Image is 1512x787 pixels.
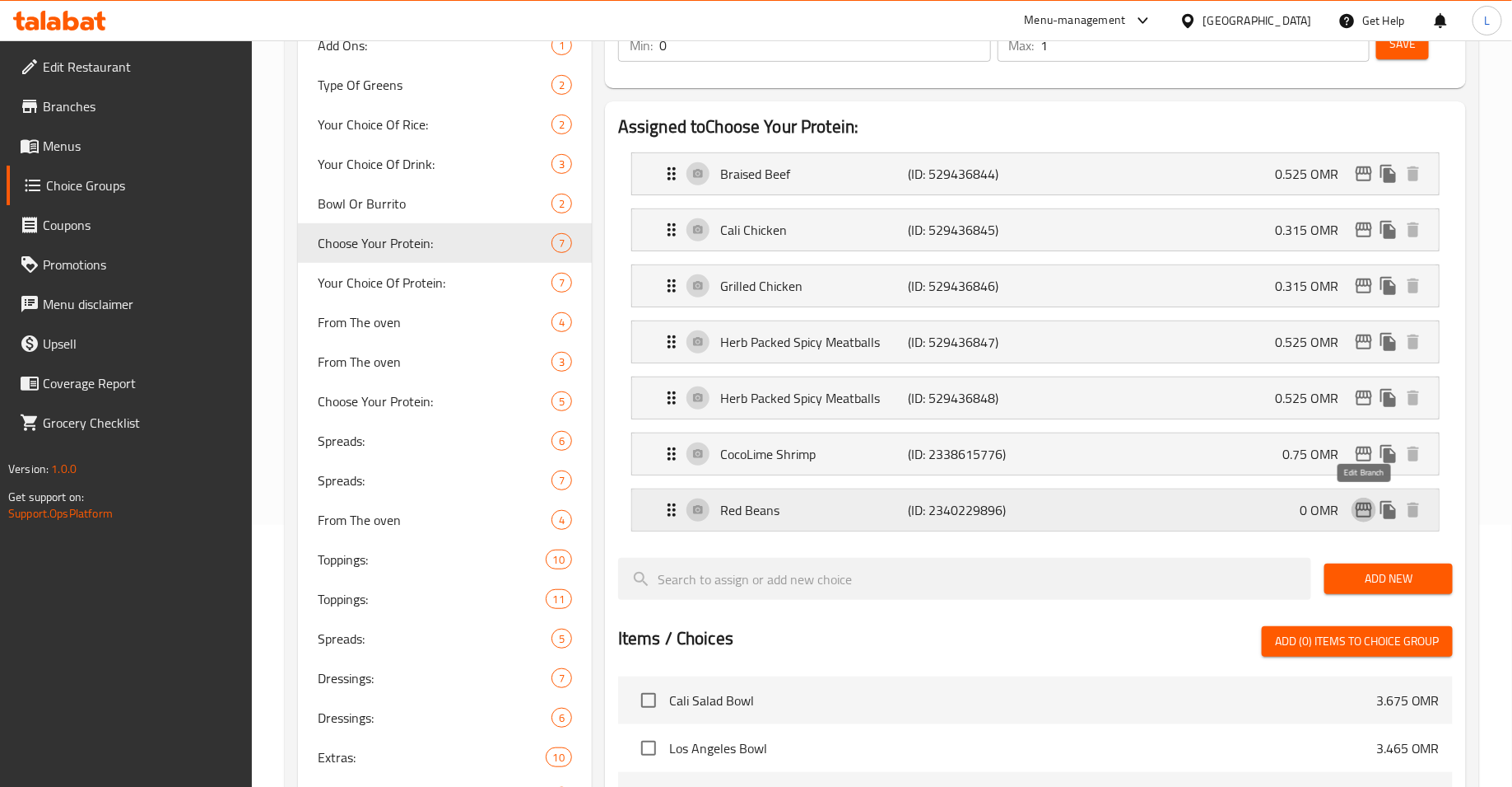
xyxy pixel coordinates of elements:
[1401,218,1426,242] button: delete
[618,370,1453,426] li: Expand
[298,26,592,65] div: Add Ons:1
[618,115,1453,139] h2: Assigned to Choose Your Protein:
[1401,386,1426,410] button: delete
[618,258,1453,314] li: Expand
[618,626,733,651] h2: Items / Choices
[551,75,572,95] div: Choices
[1376,738,1440,758] p: 3.465 OMR
[318,194,551,213] span: Bowl Or Burrito
[632,490,1439,531] div: Expand
[7,363,253,403] a: Coverage Report
[552,196,571,212] span: 2
[551,668,572,688] div: Choices
[1351,274,1376,298] button: edit
[1351,386,1376,410] button: edit
[618,146,1453,202] li: Expand
[43,294,240,314] span: Menu disclaimer
[1338,569,1440,589] span: Add New
[909,164,1035,184] p: (ID: 529436844)
[298,658,592,698] div: Dressings:7
[318,668,551,688] span: Dressings:
[632,321,1439,363] div: Expand
[1401,274,1426,298] button: delete
[909,276,1035,296] p: (ID: 529436846)
[552,671,571,686] span: 7
[1401,498,1426,522] button: delete
[298,540,592,579] div: Toppings:10
[298,461,592,500] div: Spreads:7
[43,57,240,77] span: Edit Restaurant
[720,332,909,352] p: Herb Packed Spicy Meatballs
[1351,218,1376,242] button: edit
[318,391,551,411] span: Choose Your Protein:
[7,403,253,443] a: Grocery Checklist
[1300,500,1351,520] p: 0 OMR
[546,550,572,569] div: Choices
[1351,442,1376,466] button: edit
[551,194,572,213] div: Choices
[1262,626,1453,657] button: Add (0) items to choice group
[318,115,551,134] span: Your Choice Of Rice:
[318,431,551,451] span: Spreads:
[318,550,545,569] span: Toppings:
[551,471,572,490] div: Choices
[318,233,551,253] span: Choose Your Protein:
[318,510,551,530] span: From The oven
[630,35,653,55] p: Min:
[298,144,592,184] div: Your Choice Of Drink:3
[318,75,551,95] span: Type Of Greens
[8,503,113,524] a: Support.OpsPlatform
[1351,498,1376,522] button: edit
[7,87,253,126] a: Branches
[631,683,666,718] span: Select choice
[552,157,571,172] span: 3
[43,334,240,354] span: Upsell
[298,619,592,658] div: Spreads:5
[298,382,592,421] div: Choose Your Protein:5
[618,202,1453,258] li: Expand
[298,105,592,144] div: Your Choice Of Rice:2
[551,391,572,411] div: Choices
[1376,29,1429,59] button: Save
[909,500,1035,520] p: (ID: 2340229896)
[1282,444,1351,464] p: 0.75 OMR
[1009,35,1035,55] p: Max:
[909,388,1035,408] p: (ID: 529436848)
[552,77,571,93] span: 2
[43,96,240,116] span: Branches
[618,558,1311,600] input: search
[552,354,571,370] span: 3
[8,458,49,480] span: Version:
[318,154,551,174] span: Your Choice Of Drink:
[551,312,572,332] div: Choices
[1401,330,1426,354] button: delete
[298,579,592,619] div: Toppings:11
[552,473,571,489] span: 7
[1324,564,1453,594] button: Add New
[552,710,571,726] span: 6
[298,184,592,223] div: Bowl Or Burrito2
[1376,691,1440,710] p: 3.675 OMR
[318,471,551,490] span: Spreads:
[552,38,571,54] span: 1
[551,115,572,134] div: Choices
[632,209,1439,251] div: Expand
[1376,442,1401,466] button: duplicate
[46,176,240,195] span: Choice Groups
[546,747,572,767] div: Choices
[43,413,240,433] span: Grocery Checklist
[547,592,571,607] span: 11
[1484,12,1490,30] span: L
[551,352,572,372] div: Choices
[51,458,77,480] span: 1.0.0
[632,265,1439,307] div: Expand
[551,35,572,55] div: Choices
[1275,164,1351,184] p: 0.525 OMR
[7,284,253,324] a: Menu disclaimer
[1275,220,1351,240] p: 0.315 OMR
[1351,162,1376,186] button: edit
[298,65,592,105] div: Type Of Greens2
[552,394,571,410] span: 5
[552,631,571,647] span: 5
[551,510,572,530] div: Choices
